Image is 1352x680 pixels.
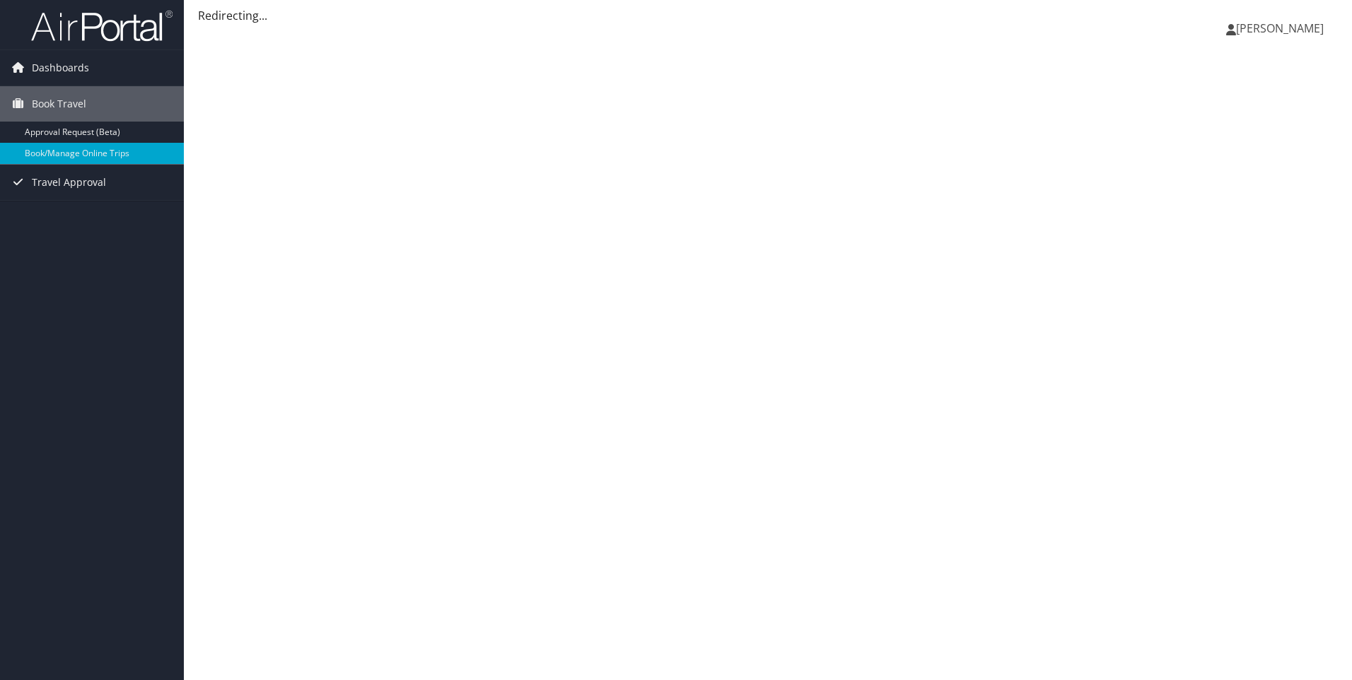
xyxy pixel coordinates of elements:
[1226,7,1338,49] a: [PERSON_NAME]
[32,86,86,122] span: Book Travel
[198,7,1338,24] div: Redirecting...
[32,165,106,200] span: Travel Approval
[32,50,89,86] span: Dashboards
[31,9,173,42] img: airportal-logo.png
[1236,20,1324,36] span: [PERSON_NAME]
